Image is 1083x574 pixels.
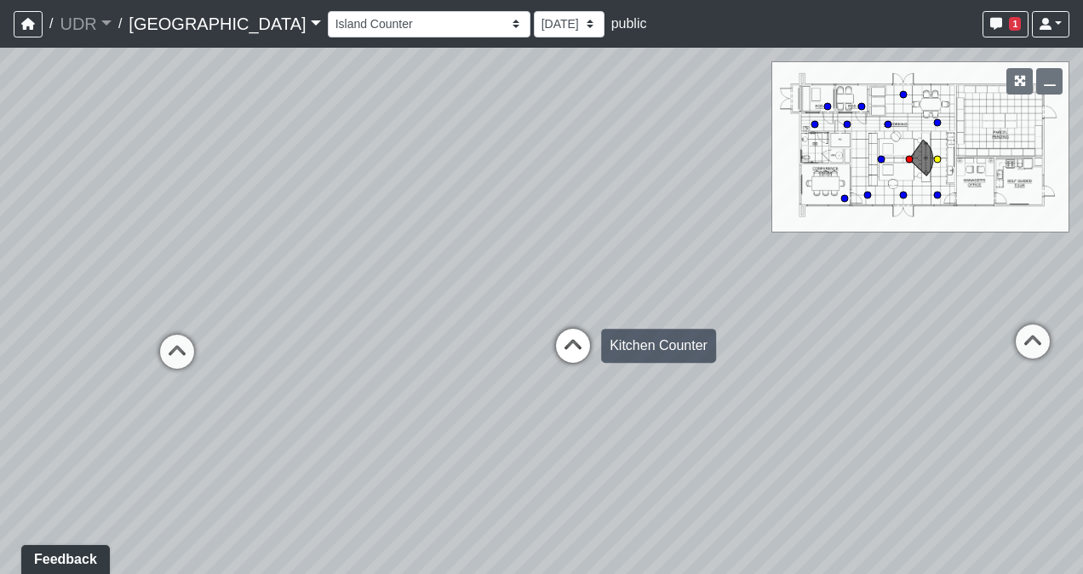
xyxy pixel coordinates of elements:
[1009,17,1021,31] span: 1
[60,7,111,41] a: UDR
[611,16,647,31] span: public
[983,11,1029,37] button: 1
[601,329,716,363] div: Kitchen Counter
[13,540,113,574] iframe: Ybug feedback widget
[43,7,60,41] span: /
[129,7,320,41] a: [GEOGRAPHIC_DATA]
[112,7,129,41] span: /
